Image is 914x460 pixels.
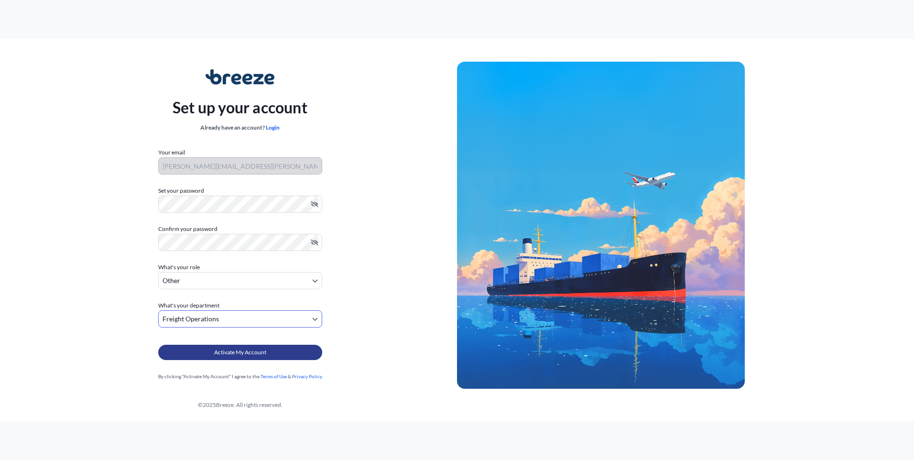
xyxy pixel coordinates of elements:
[158,345,322,360] button: Activate My Account
[261,373,287,379] a: Terms of Use
[158,272,322,289] button: Other
[173,123,307,132] div: Already have an account?
[311,239,318,246] button: Hide password
[311,200,318,208] button: Hide password
[158,372,322,381] div: By clicking "Activate My Account" I agree to the &
[292,373,322,379] a: Privacy Policy
[158,301,219,310] span: What's your department
[158,186,322,196] label: Set your password
[158,224,322,234] label: Confirm your password
[457,62,745,389] img: Ship illustration
[158,148,185,157] label: Your email
[206,69,275,85] img: Breeze
[163,276,180,285] span: Other
[158,157,322,175] input: Your email address
[214,348,266,357] span: Activate My Account
[266,124,280,131] a: Login
[163,314,219,324] span: Freight Operations
[158,310,322,328] button: Freight Operations
[23,400,457,410] div: © 2025 Breeze. All rights reserved.
[173,96,307,119] p: Set up your account
[158,263,200,272] span: What's your role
